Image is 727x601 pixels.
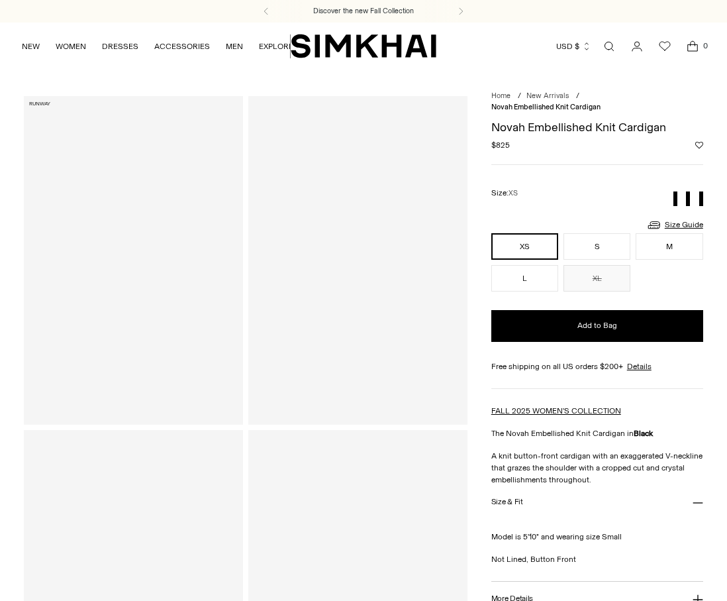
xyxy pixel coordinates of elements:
[652,33,678,60] a: Wishlist
[491,91,703,113] nav: breadcrumbs
[491,187,518,199] label: Size:
[491,121,703,133] h1: Novah Embellished Knit Cardigan
[259,32,293,61] a: EXPLORE
[563,233,630,260] button: S
[491,553,703,565] p: Not Lined, Button Front
[491,519,703,543] p: Model is 5'10" and wearing size Small
[624,33,650,60] a: Go to the account page
[491,486,703,519] button: Size & Fit
[596,33,622,60] a: Open search modal
[509,189,518,197] span: XS
[291,33,436,59] a: SIMKHAI
[22,32,40,61] a: NEW
[491,406,621,415] a: FALL 2025 WOMEN'S COLLECTION
[636,233,703,260] button: M
[24,96,243,425] a: Novah Embellished Knit Cardigan
[491,360,703,372] div: Free shipping on all US orders $200+
[627,360,652,372] a: Details
[56,32,86,61] a: WOMEN
[491,310,703,342] button: Add to Bag
[491,139,510,151] span: $825
[634,429,653,438] strong: Black
[491,498,523,506] h3: Size & Fit
[491,427,703,439] p: The Novah Embellished Knit Cardigan in
[491,91,510,100] a: Home
[563,265,630,292] button: XL
[695,141,703,149] button: Add to Wishlist
[154,32,210,61] a: ACCESSORIES
[491,265,558,292] button: L
[577,320,617,331] span: Add to Bag
[646,217,703,233] a: Size Guide
[526,91,569,100] a: New Arrivals
[313,6,414,17] a: Discover the new Fall Collection
[248,96,467,425] a: Novah Embellished Knit Cardigan
[491,450,703,486] p: A knit button-front cardigan with an exaggerated V-neckline that grazes the shoulder with a cropp...
[518,91,521,102] div: /
[491,233,558,260] button: XS
[679,33,706,60] a: Open cart modal
[576,91,579,102] div: /
[491,103,601,111] span: Novah Embellished Knit Cardigan
[556,32,591,61] button: USD $
[226,32,243,61] a: MEN
[699,40,711,52] span: 0
[102,32,138,61] a: DRESSES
